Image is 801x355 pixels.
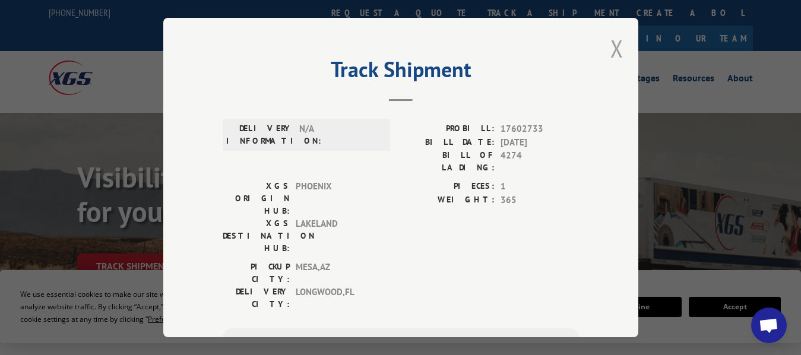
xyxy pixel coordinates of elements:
button: Close modal [610,33,623,64]
label: BILL OF LADING: [401,149,495,174]
span: LAKELAND [296,217,376,255]
label: PICKUP CITY: [223,261,290,286]
label: WEIGHT: [401,193,495,207]
label: DELIVERY INFORMATION: [226,122,293,147]
label: BILL DATE: [401,135,495,149]
span: 365 [501,193,579,207]
span: PHOENIX [296,180,376,217]
label: PIECES: [401,180,495,194]
span: N/A [299,122,379,147]
div: Open chat [751,308,787,343]
label: DELIVERY CITY: [223,286,290,310]
span: 4274 [501,149,579,174]
label: XGS ORIGIN HUB: [223,180,290,217]
span: 1 [501,180,579,194]
span: MESA , AZ [296,261,376,286]
span: [DATE] [501,135,579,149]
span: 17602733 [501,122,579,136]
label: PROBILL: [401,122,495,136]
h2: Track Shipment [223,61,579,84]
span: LONGWOOD , FL [296,286,376,310]
label: XGS DESTINATION HUB: [223,217,290,255]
